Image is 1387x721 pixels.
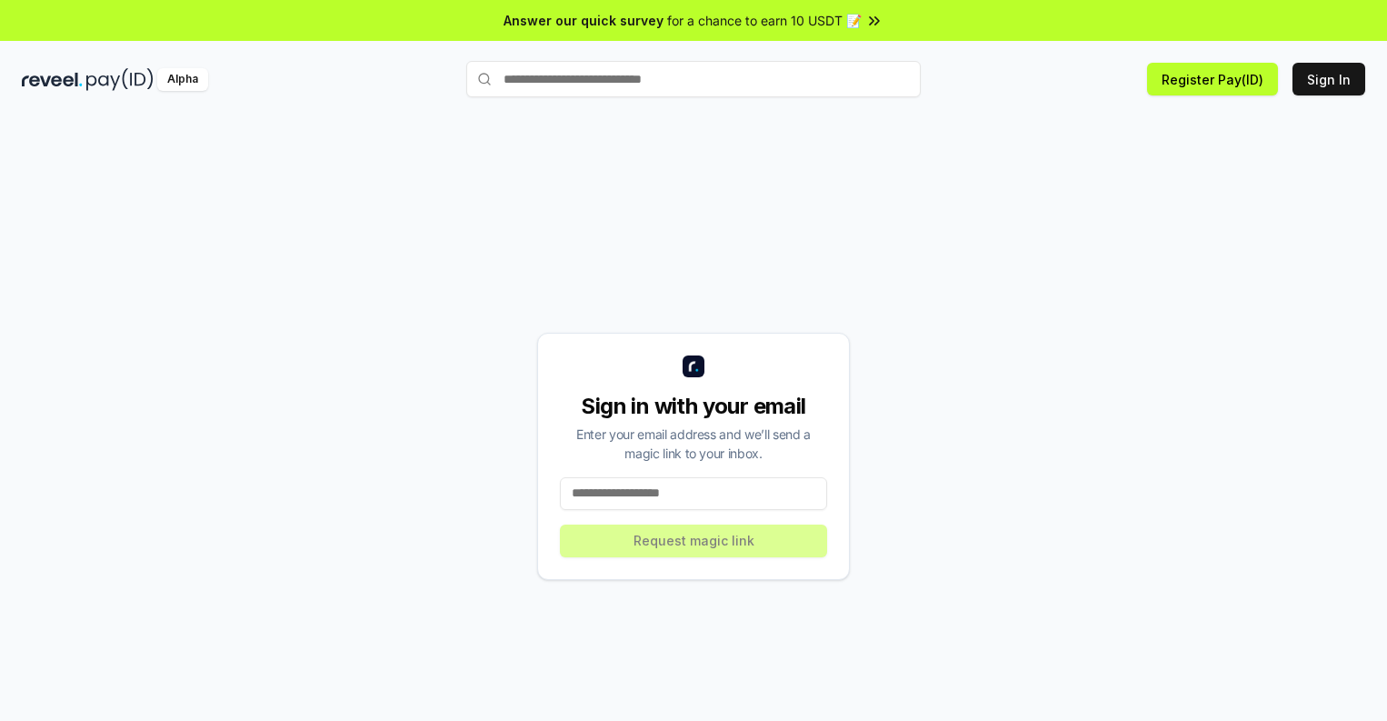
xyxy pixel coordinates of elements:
img: reveel_dark [22,68,83,91]
button: Register Pay(ID) [1147,63,1278,95]
div: Enter your email address and we’ll send a magic link to your inbox. [560,425,827,463]
img: logo_small [683,355,704,377]
span: for a chance to earn 10 USDT 📝 [667,11,862,30]
span: Answer our quick survey [504,11,664,30]
div: Alpha [157,68,208,91]
img: pay_id [86,68,154,91]
button: Sign In [1292,63,1365,95]
div: Sign in with your email [560,392,827,421]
